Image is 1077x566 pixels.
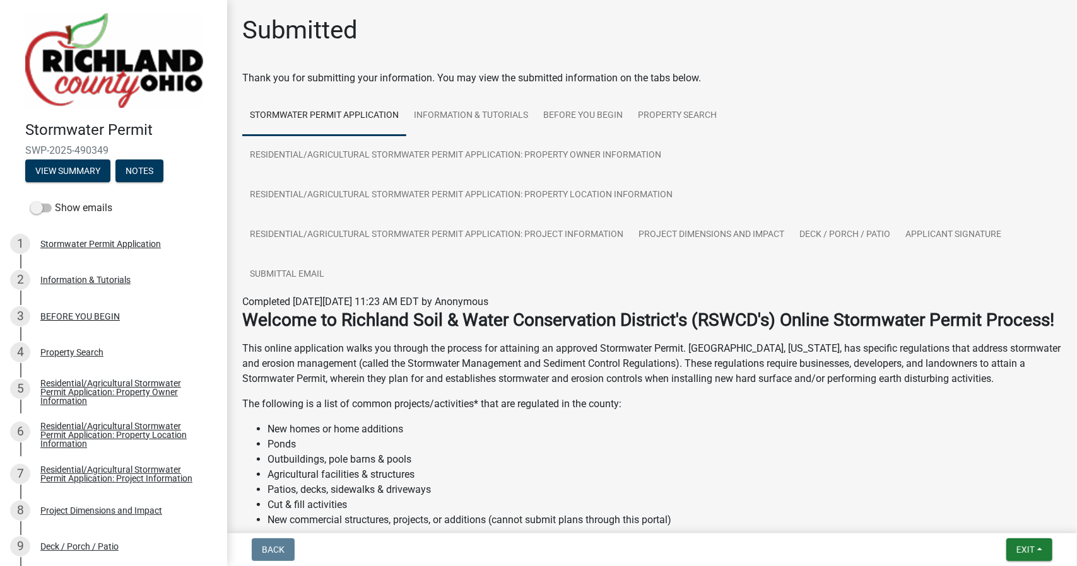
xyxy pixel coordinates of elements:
[268,482,1062,497] li: Patios, decks, sidewalks & driveways
[242,215,631,255] a: Residential/Agricultural Stormwater Permit Application: Project Information
[115,159,163,182] button: Notes
[10,379,30,399] div: 5
[252,538,295,561] button: Back
[10,500,30,521] div: 8
[631,215,792,255] a: Project Dimensions and Impact
[10,306,30,326] div: 3
[268,467,1062,482] li: Agricultural facilities & structures
[1006,538,1052,561] button: Exit
[406,96,536,136] a: Information & Tutorials
[242,255,332,295] a: Submittal Email
[10,464,30,484] div: 7
[898,215,1009,255] a: Applicant Signature
[242,15,358,45] h1: Submitted
[40,240,161,248] div: Stormwater Permit Application
[10,422,30,442] div: 6
[10,342,30,362] div: 4
[536,96,630,136] a: BEFORE YOU BEGIN
[25,121,217,139] h4: Stormwater Permit
[40,379,207,405] div: Residential/Agricultural Stormwater Permit Application: Property Owner Information
[10,270,30,290] div: 2
[268,452,1062,467] li: Outbuildings, pole barns & pools
[1016,545,1035,555] span: Exit
[792,215,898,255] a: Deck / Porch / Patio
[242,296,488,308] span: Completed [DATE][DATE] 11:23 AM EDT by Anonymous
[242,71,1062,86] div: Thank you for submitting your information. You may view the submitted information on the tabs below.
[40,465,207,483] div: Residential/Agricultural Stormwater Permit Application: Project Information
[115,166,163,176] wm-modal-confirm: Notes
[268,512,1062,528] li: New commercial structures, projects, or additions (cannot submit plans through this portal)
[40,422,207,448] div: Residential/Agricultural Stormwater Permit Application: Property Location Information
[268,497,1062,512] li: Cut & fill activities
[40,506,162,515] div: Project Dimensions and Impact
[268,422,1062,437] li: New homes or home additions
[25,159,110,182] button: View Summary
[242,309,1054,330] strong: Welcome to Richland Soil & Water Conservation District's (RSWCD's) Online Stormwater Permit Process!
[242,341,1062,386] p: This online application walks you through the process for attaining an approved Stormwater Permit...
[242,96,406,136] a: Stormwater Permit Application
[242,396,1062,412] p: The following is a list of common projects/activities* that are regulated in the county:
[40,542,119,551] div: Deck / Porch / Patio
[242,136,669,176] a: Residential/Agricultural Stormwater Permit Application: Property Owner Information
[262,545,285,555] span: Back
[40,348,103,357] div: Property Search
[10,234,30,254] div: 1
[30,200,112,216] label: Show emails
[268,437,1062,452] li: Ponds
[25,13,203,108] img: Richland County, Ohio
[40,312,120,321] div: BEFORE YOU BEGIN
[10,536,30,557] div: 9
[40,275,131,284] div: Information & Tutorials
[630,96,724,136] a: Property Search
[242,175,680,216] a: Residential/Agricultural Stormwater Permit Application: Property Location Information
[25,144,202,156] span: SWP-2025-490349
[25,166,110,176] wm-modal-confirm: Summary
